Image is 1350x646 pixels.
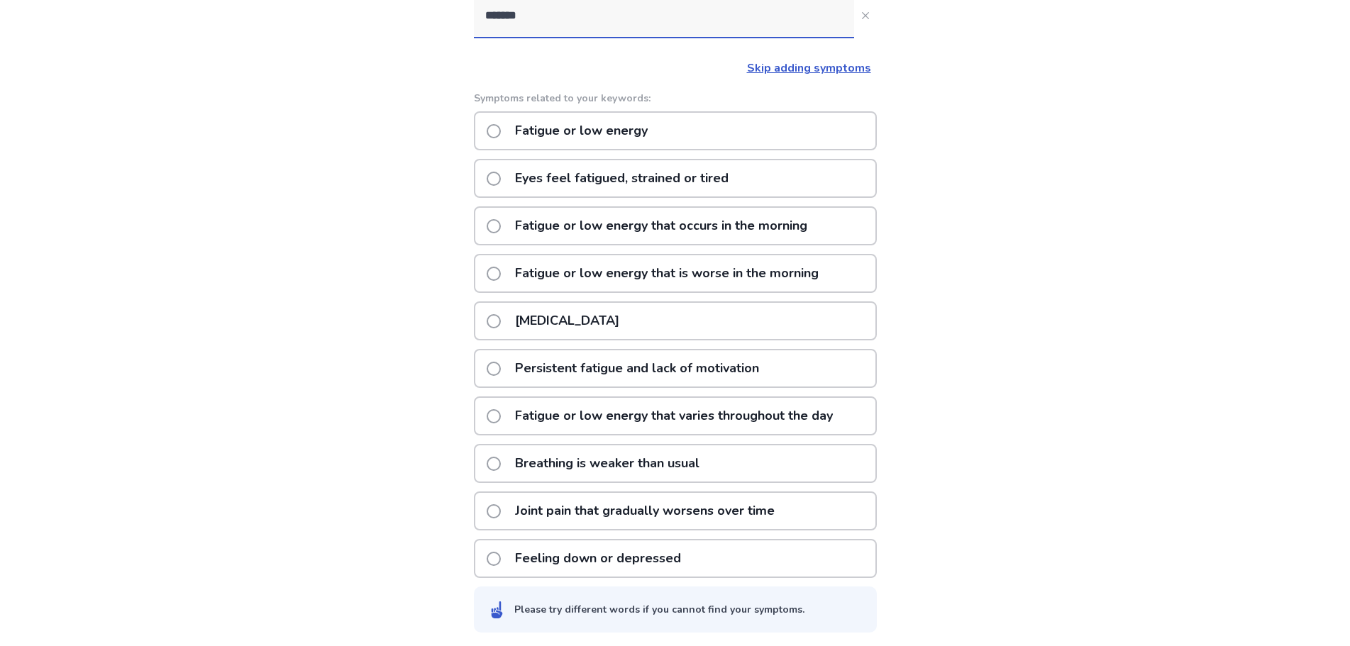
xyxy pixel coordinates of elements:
[507,398,841,434] p: Fatigue or low energy that varies throughout the day
[507,350,768,386] p: Persistent fatigue and lack of motivation
[507,540,690,577] p: Feeling down or depressed
[507,493,783,529] p: Joint pain that gradually worsens over time
[474,91,877,106] p: Symptoms related to your keywords:
[507,255,827,291] p: Fatigue or low energy that is worse in the morning
[507,113,656,149] p: Fatigue or low energy
[507,160,737,196] p: Eyes feel fatigued, strained or tired
[507,303,628,339] p: [MEDICAL_DATA]
[514,602,804,617] div: Please try different words if you cannot find your symptoms.
[507,208,816,244] p: Fatigue or low energy that occurs in the morning
[854,4,877,27] button: Close
[507,445,708,481] p: Breathing is weaker than usual
[747,60,871,76] a: Skip adding symptoms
